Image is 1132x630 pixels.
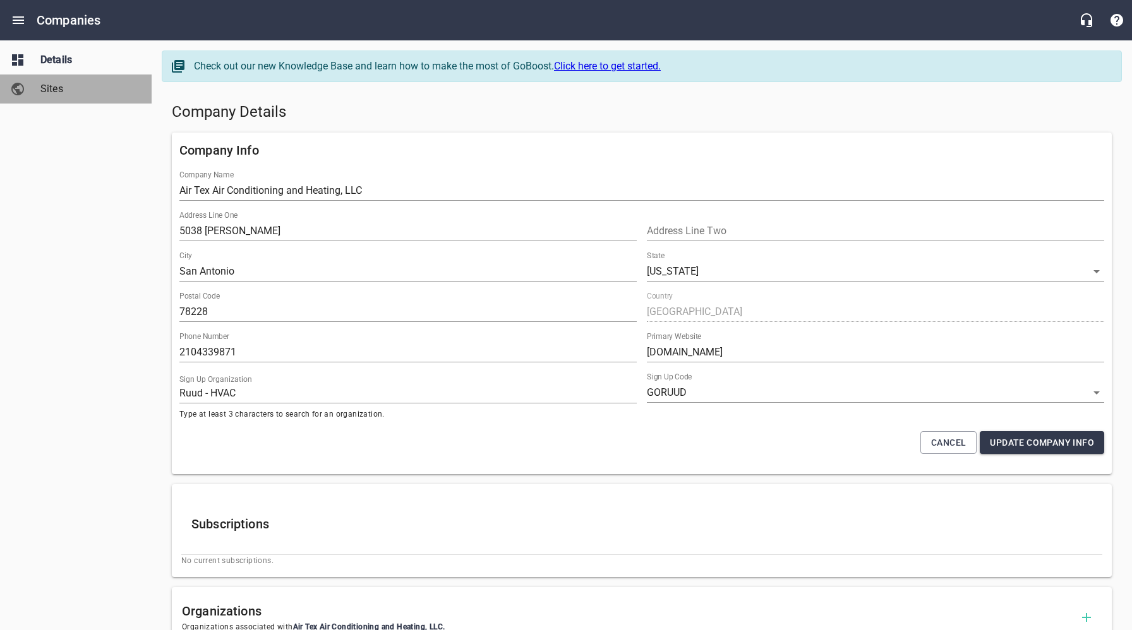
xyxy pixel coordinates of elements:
[181,555,1102,568] span: No current subscriptions.
[1071,5,1102,35] button: Live Chat
[182,601,1071,621] h6: Organizations
[647,333,701,340] label: Primary Website
[40,81,136,97] span: Sites
[40,52,136,68] span: Details
[1102,5,1132,35] button: Support Portal
[179,171,234,179] label: Company Name
[179,333,229,340] label: Phone Number
[647,252,665,259] label: State
[179,252,192,259] label: City
[194,59,1109,74] div: Check out our new Knowledge Base and learn how to make the most of GoBoost.
[647,373,692,381] label: Sign Up Code
[179,211,238,219] label: Address Line One
[37,10,100,30] h6: Companies
[990,435,1094,451] span: Update Company Info
[179,383,637,403] input: Start typing to search organizations
[3,5,33,35] button: Open drawer
[191,514,1092,534] h6: Subscriptions
[554,60,661,72] a: Click here to get started.
[172,102,1112,122] h5: Company Details
[647,292,673,300] label: Country
[179,140,1104,160] h6: Company Info
[179,408,637,421] span: Type at least 3 characters to search for an organization.
[179,292,220,300] label: Postal Code
[931,435,966,451] span: Cancel
[980,431,1104,455] button: Update Company Info
[920,431,977,455] button: Cancel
